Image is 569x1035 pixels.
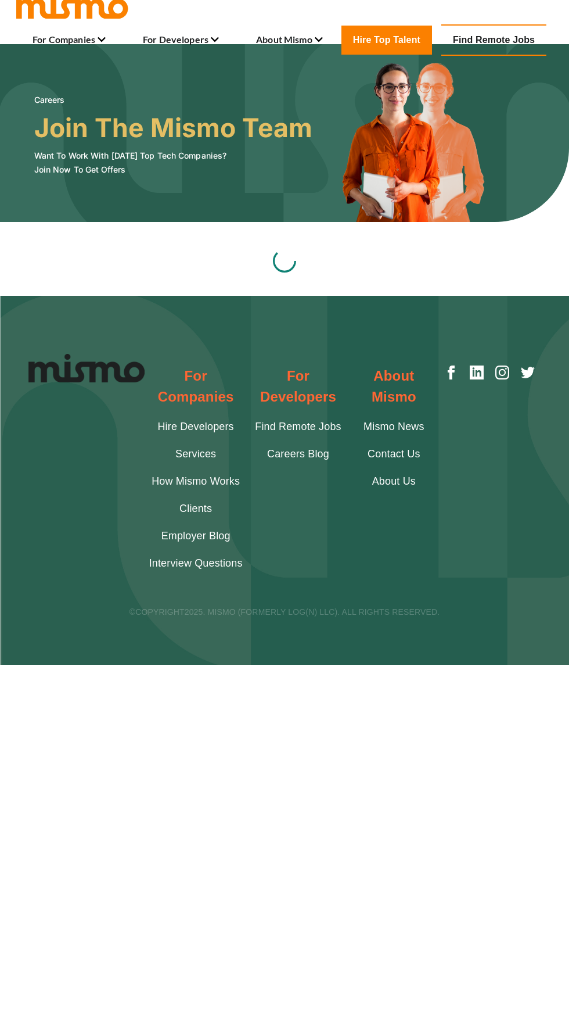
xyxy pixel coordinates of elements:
a: Clients [179,501,212,517]
h6: Careers [34,93,312,107]
a: Contact Us [368,446,420,462]
a: Hire Top Talent [341,26,432,55]
a: Interview Questions [149,556,243,571]
h2: About Mismo [350,366,438,407]
a: Find Remote Jobs [255,419,341,435]
li: For Developers [143,30,219,50]
h3: Join The Mismo Team [34,113,312,143]
a: Mismo News [363,419,424,435]
a: Hire Developers [157,419,233,435]
a: Careers Blog [267,446,329,462]
h2: For Developers [247,366,349,407]
li: About Mismo [256,30,323,50]
a: Find Remote Jobs [441,24,546,56]
img: Logo [28,354,145,382]
h6: Want To Work With [DATE] Top Tech Companies? Join Now To Get Offers [34,149,312,177]
p: ©COPYRIGHT 2025 . MISMO (FORMERLY LOG(N) LLC). ALL RIGHTS RESERVED. [28,606,541,618]
h2: For Companies [145,366,247,407]
a: How Mismo Works [152,474,240,489]
li: For Companies [33,30,106,50]
a: Services [175,446,216,462]
a: Employer Blog [161,528,231,544]
a: About Us [372,474,416,489]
